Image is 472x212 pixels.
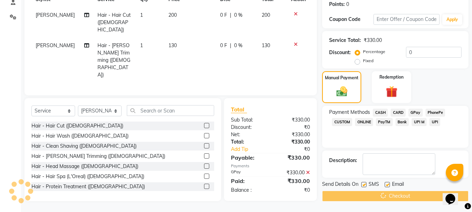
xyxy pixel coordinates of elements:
[97,12,131,33] span: Hair - Hair Cut ([DEMOGRAPHIC_DATA])
[329,16,373,23] div: Coupon Code
[231,163,310,169] div: Payments
[391,109,406,117] span: CARD
[31,173,144,180] div: Hair - Hair Spa (L'Oreal) ([DEMOGRAPHIC_DATA])
[226,131,270,138] div: Net:
[168,12,177,18] span: 200
[31,142,137,150] div: Hair - Clean Shaving ([DEMOGRAPHIC_DATA])
[270,124,315,131] div: ₹0
[325,75,358,81] label: Manual Payment
[363,49,385,55] label: Percentage
[395,118,409,126] span: Bank
[230,42,231,49] span: |
[426,109,445,117] span: PhonePe
[270,169,315,176] div: ₹330.00
[270,177,315,185] div: ₹330.00
[234,12,242,19] span: 0 %
[376,118,393,126] span: PayTM
[270,187,315,194] div: ₹0
[140,42,143,49] span: 1
[31,163,138,170] div: Hair - Head Massage ([DEMOGRAPHIC_DATA])
[322,181,358,189] span: Send Details On
[355,118,373,126] span: ONLINE
[369,181,379,189] span: SMS
[382,85,401,99] img: _gift.svg
[346,1,349,8] div: 0
[332,118,352,126] span: CUSTOM
[270,116,315,124] div: ₹330.00
[329,109,370,116] span: Payment Methods
[127,105,214,116] input: Search or Scan
[36,42,75,49] span: [PERSON_NAME]
[329,49,351,56] div: Discount:
[230,12,231,19] span: |
[379,74,404,80] label: Redemption
[31,122,123,130] div: Hair - Hair Cut ([DEMOGRAPHIC_DATA])
[226,153,270,162] div: Payable:
[363,58,373,64] label: Fixed
[270,153,315,162] div: ₹330.00
[220,42,227,49] span: 0 F
[412,118,427,126] span: UPI M
[392,181,404,189] span: Email
[168,42,177,49] span: 130
[226,124,270,131] div: Discount:
[31,132,129,140] div: Hair - Hair Wash ([DEMOGRAPHIC_DATA])
[234,42,242,49] span: 0 %
[31,183,145,190] div: Hair - Protein Treatment ([DEMOGRAPHIC_DATA])
[329,157,357,164] div: Description:
[262,42,270,49] span: 130
[97,42,130,78] span: Hair - [PERSON_NAME] Trimming ([DEMOGRAPHIC_DATA])
[36,12,75,18] span: [PERSON_NAME]
[429,118,440,126] span: UPI
[231,106,247,113] span: Total
[364,37,382,44] div: ₹330.00
[278,146,315,153] div: ₹0
[442,14,462,25] button: Apply
[226,138,270,146] div: Total:
[226,116,270,124] div: Sub Total:
[226,187,270,194] div: Balance :
[270,138,315,146] div: ₹330.00
[333,85,351,98] img: _cash.svg
[270,131,315,138] div: ₹330.00
[31,153,165,160] div: Hair - [PERSON_NAME] Trimming ([DEMOGRAPHIC_DATA])
[373,109,388,117] span: CASH
[329,37,361,44] div: Service Total:
[140,12,143,18] span: 1
[220,12,227,19] span: 0 F
[226,177,270,185] div: Paid:
[226,169,270,176] div: GPay
[329,1,345,8] div: Points:
[443,184,465,205] iframe: chat widget
[262,12,270,18] span: 200
[373,14,440,25] input: Enter Offer / Coupon Code
[408,109,423,117] span: GPay
[226,146,278,153] a: Add Tip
